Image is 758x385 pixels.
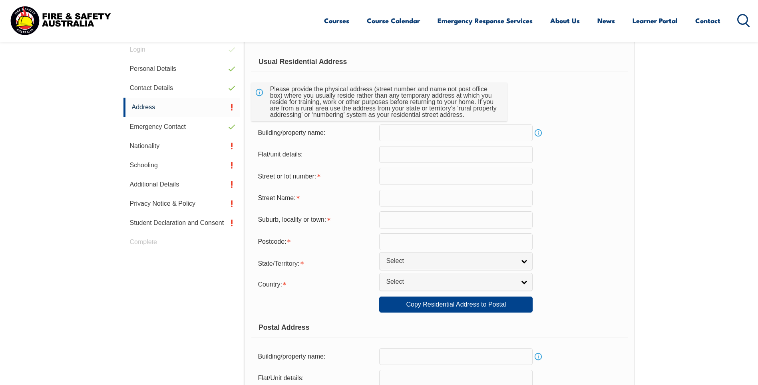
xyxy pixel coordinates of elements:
a: Nationality [123,136,240,156]
a: News [597,10,615,31]
a: Student Declaration and Consent [123,213,240,233]
span: Select [386,278,515,286]
a: Additional Details [123,175,240,194]
div: Usual Residential Address [251,52,627,72]
span: Select [386,257,515,265]
a: Privacy Notice & Policy [123,194,240,213]
a: Address [123,98,240,117]
a: Info [533,127,544,138]
a: Emergency Contact [123,117,240,136]
div: State/Territory is required. [251,255,379,271]
div: Suburb, locality or town is required. [251,212,379,227]
a: Personal Details [123,59,240,78]
div: Country is required. [251,276,379,292]
a: Schooling [123,156,240,175]
a: Emergency Response Services [438,10,533,31]
a: Courses [324,10,349,31]
div: Postal Address [251,317,627,337]
a: Copy Residential Address to Postal [379,297,533,313]
div: Postcode is required. [251,234,379,249]
span: State/Territory: [258,260,299,267]
span: Country: [258,281,282,288]
a: About Us [550,10,580,31]
div: Building/property name: [251,125,379,140]
div: Flat/unit details: [251,147,379,162]
div: Please provide the physical address (street number and name not post office box) where you usuall... [267,83,501,121]
a: Info [533,351,544,362]
div: Building/property name: [251,349,379,364]
div: Street or lot number is required. [251,168,379,184]
a: Contact Details [123,78,240,98]
a: Learner Portal [633,10,678,31]
a: Contact [695,10,720,31]
a: Course Calendar [367,10,420,31]
div: Street Name is required. [251,190,379,206]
